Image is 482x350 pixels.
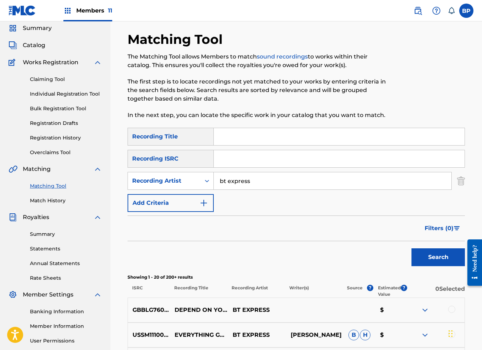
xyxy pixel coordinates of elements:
span: Member Settings [23,290,73,299]
a: User Permissions [30,337,102,345]
p: GBBLG7600183 [128,306,170,314]
a: Match History [30,197,102,204]
p: The first step is to locate recordings not yet matched to your works by entering criteria in the ... [128,77,387,103]
img: Member Settings [9,290,17,299]
iframe: Resource Center [462,234,482,291]
p: Writer(s) [285,285,342,298]
img: Works Registration [9,58,18,67]
a: Registration Drafts [30,120,102,127]
span: Summary [23,24,52,32]
img: filter [454,226,460,230]
span: Matching [23,165,51,173]
img: Royalties [9,213,17,222]
p: USSM11100048 [128,331,170,339]
img: expand [93,165,102,173]
p: ISRC [128,285,169,298]
img: MLC Logo [9,5,36,16]
img: Catalog [9,41,17,50]
img: expand [93,213,102,222]
p: Source [347,285,363,298]
p: 0 Selected [407,285,465,298]
span: Royalties [23,213,49,222]
p: Showing 1 - 20 of 200+ results [128,274,465,280]
p: BT EXPRESS [228,306,286,314]
span: Catalog [23,41,45,50]
p: Estimated Value [378,285,401,298]
span: ? [401,285,407,291]
p: $ [375,306,406,314]
a: Matching Tool [30,182,102,190]
a: Rate Sheets [30,274,102,282]
img: expand [421,331,429,339]
span: Members [76,6,112,15]
span: H [360,330,370,340]
a: Claiming Tool [30,76,102,83]
a: Overclaims Tool [30,149,102,156]
span: Filters ( 0 ) [425,224,454,233]
div: Drag [449,323,453,344]
a: Summary [30,230,102,238]
p: Recording Artist [227,285,285,298]
div: Recording Artist [132,177,196,185]
img: help [432,6,441,15]
a: Individual Registration Tool [30,90,102,98]
form: Search Form [128,128,465,270]
a: Banking Information [30,308,102,315]
a: Statements [30,245,102,253]
img: Summary [9,24,17,32]
p: [PERSON_NAME] [286,331,344,339]
p: BT EXPRESS [228,331,286,339]
p: Recording Title [169,285,227,298]
p: DEPEND ON YOURSELF [170,306,228,314]
p: EVERYTHING GOOD TO YA [AIN'T ALWAYS GOOD FOR YA] [170,331,228,339]
img: Matching [9,165,17,173]
div: User Menu [459,4,473,18]
a: Annual Statements [30,260,102,267]
div: Notifications [448,7,455,14]
img: expand [421,306,429,314]
span: B [348,330,359,340]
img: search [414,6,422,15]
a: sound recordings [257,53,308,60]
button: Filters (0) [420,219,465,237]
span: ? [367,285,373,291]
div: Help [429,4,444,18]
iframe: Chat Widget [446,316,482,350]
img: expand [93,290,102,299]
img: expand [93,58,102,67]
p: $ [375,331,406,339]
a: Public Search [411,4,425,18]
img: 9d2ae6d4665cec9f34b9.svg [199,199,208,207]
button: Add Criteria [128,194,214,212]
img: Top Rightsholders [63,6,72,15]
a: CatalogCatalog [9,41,45,50]
a: SummarySummary [9,24,52,32]
span: Works Registration [23,58,78,67]
p: The Matching Tool allows Members to match to works within their catalog. This ensures you'll coll... [128,52,387,70]
span: 11 [108,7,112,14]
h2: Matching Tool [128,31,226,47]
button: Search [411,248,465,266]
img: Delete Criterion [457,172,465,190]
a: Bulk Registration Tool [30,105,102,112]
a: Member Information [30,323,102,330]
a: Registration History [30,134,102,142]
p: In the next step, you can locate the specific work in your catalog that you want to match. [128,111,387,120]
